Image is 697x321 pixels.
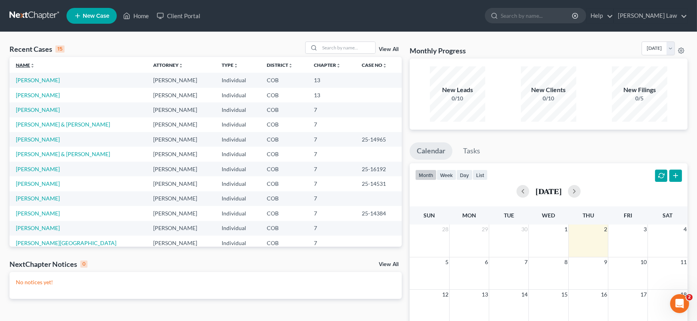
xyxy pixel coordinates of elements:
span: 13 [481,290,489,299]
td: [PERSON_NAME] [147,73,215,87]
span: 8 [564,257,568,267]
td: 7 [308,132,355,147]
td: 25-14531 [355,176,401,191]
td: Individual [215,102,260,117]
span: 10 [640,257,648,267]
span: 9 [603,257,608,267]
a: [PERSON_NAME] [16,166,60,172]
span: Sun [424,212,435,219]
a: [PERSON_NAME] [16,92,60,98]
td: [PERSON_NAME] [147,176,215,191]
td: COB [260,236,308,250]
a: [PERSON_NAME] Law [614,9,687,23]
span: 14 [520,290,528,299]
span: Thu [583,212,594,219]
span: 16 [600,290,608,299]
td: [PERSON_NAME] [147,162,215,176]
i: unfold_more [288,63,293,68]
td: [PERSON_NAME] [147,147,215,161]
span: Mon [462,212,476,219]
td: 7 [308,176,355,191]
i: unfold_more [382,63,387,68]
td: Individual [215,221,260,236]
td: COB [260,162,308,176]
td: COB [260,73,308,87]
button: day [456,170,473,180]
td: 25-14384 [355,206,401,221]
a: Typeunfold_more [222,62,238,68]
span: Sat [663,212,672,219]
a: Calendar [410,142,452,160]
td: COB [260,191,308,206]
td: Individual [215,73,260,87]
div: 0/5 [612,94,667,102]
td: 25-14965 [355,132,401,147]
div: New Filings [612,85,667,94]
td: [PERSON_NAME] [147,206,215,221]
td: COB [260,206,308,221]
td: 13 [308,73,355,87]
td: Individual [215,88,260,102]
i: unfold_more [30,63,35,68]
td: 7 [308,236,355,250]
a: [PERSON_NAME] [16,210,60,217]
span: Wed [542,212,555,219]
a: Districtunfold_more [267,62,293,68]
a: Attorneyunfold_more [153,62,183,68]
span: 2 [603,225,608,234]
td: Individual [215,132,260,147]
td: 7 [308,221,355,236]
td: [PERSON_NAME] [147,191,215,206]
a: Nameunfold_more [16,62,35,68]
div: 0 [80,261,87,268]
td: 7 [308,147,355,161]
span: 2 [686,294,693,300]
td: Individual [215,191,260,206]
span: Tue [504,212,514,219]
div: 15 [55,45,65,53]
span: 28 [441,225,449,234]
a: [PERSON_NAME] [16,195,60,202]
td: 7 [308,206,355,221]
span: 11 [680,257,688,267]
td: [PERSON_NAME] [147,236,215,250]
a: [PERSON_NAME] [16,106,60,113]
td: Individual [215,176,260,191]
a: [PERSON_NAME] & [PERSON_NAME] [16,121,110,128]
a: Chapterunfold_more [314,62,341,68]
input: Search by name... [501,8,573,23]
button: month [415,170,437,180]
a: [PERSON_NAME] [16,180,60,187]
a: Home [119,9,153,23]
span: 6 [484,257,489,267]
span: 30 [520,225,528,234]
td: Individual [215,117,260,132]
a: View All [379,262,399,267]
td: COB [260,147,308,161]
td: [PERSON_NAME] [147,102,215,117]
span: 4 [683,225,688,234]
td: [PERSON_NAME] [147,132,215,147]
div: 0/10 [430,94,485,102]
i: unfold_more [179,63,183,68]
h3: Monthly Progress [410,46,466,55]
td: Individual [215,206,260,221]
span: Fri [624,212,632,219]
a: View All [379,47,399,52]
div: NextChapter Notices [9,259,87,269]
td: [PERSON_NAME] [147,117,215,132]
span: 12 [441,290,449,299]
div: New Leads [430,85,485,94]
a: [PERSON_NAME][GEOGRAPHIC_DATA] [16,240,116,246]
td: Individual [215,147,260,161]
input: Search by name... [320,42,375,53]
button: week [437,170,456,180]
td: COB [260,176,308,191]
span: 18 [680,290,688,299]
td: 7 [308,117,355,132]
iframe: Intercom live chat [670,294,689,313]
i: unfold_more [336,63,341,68]
span: 17 [640,290,648,299]
a: [PERSON_NAME] [16,136,60,143]
a: Client Portal [153,9,204,23]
